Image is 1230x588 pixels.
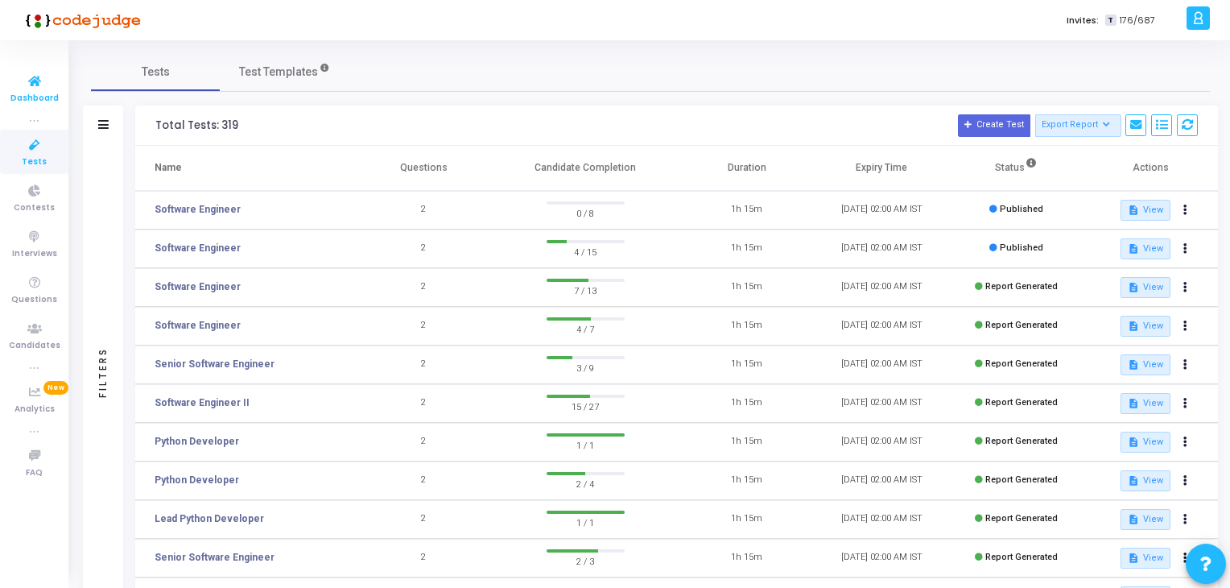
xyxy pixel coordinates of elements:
td: 2 [357,346,491,384]
td: 2 [357,500,491,539]
span: New [43,381,68,395]
span: Candidates [9,339,60,353]
span: 2 / 4 [547,475,625,491]
td: [DATE] 02:00 AM IST [815,384,949,423]
td: [DATE] 02:00 AM IST [815,268,949,307]
button: View [1121,354,1170,375]
span: Report Generated [985,436,1058,446]
td: 1h 15m [679,500,814,539]
button: View [1121,316,1170,337]
th: Expiry Time [815,146,949,191]
mat-icon: description [1128,437,1139,448]
span: 4 / 7 [547,321,625,337]
span: Interviews [12,247,57,261]
td: [DATE] 02:00 AM IST [815,500,949,539]
span: Published [1000,242,1043,253]
a: Software Engineer [155,280,241,294]
span: Contests [14,201,55,215]
td: 1h 15m [679,462,814,500]
td: 1h 15m [679,230,814,268]
label: Invites: [1067,14,1099,27]
span: 2 / 3 [547,553,625,569]
td: 1h 15m [679,423,814,462]
mat-icon: description [1128,243,1139,255]
span: 176/687 [1120,14,1155,27]
button: Create Test [958,114,1030,137]
td: [DATE] 02:00 AM IST [815,191,949,230]
th: Actions [1083,146,1218,191]
div: Filters [96,284,110,461]
span: Report Generated [985,320,1058,330]
td: 2 [357,307,491,346]
a: Software Engineer [155,202,241,217]
a: Senior Software Engineer [155,357,274,371]
span: 3 / 9 [547,359,625,375]
td: [DATE] 02:00 AM IST [815,230,949,268]
span: Report Generated [985,281,1058,292]
span: 1 / 1 [547,514,625,530]
span: 7 / 13 [547,282,625,298]
span: Questions [11,293,57,307]
span: Analytics [14,403,55,416]
mat-icon: description [1128,282,1139,293]
span: Test Templates [239,64,318,81]
mat-icon: description [1128,359,1139,371]
a: Lead Python Developer [155,511,264,526]
span: 4 / 15 [547,243,625,259]
td: 2 [357,268,491,307]
button: View [1121,432,1170,453]
td: 2 [357,384,491,423]
a: Senior Software Engineer [155,550,274,565]
span: 0 / 8 [547,205,625,221]
button: View [1121,393,1170,414]
mat-icon: description [1128,553,1139,564]
button: View [1121,238,1170,259]
td: 1h 15m [679,346,814,384]
td: [DATE] 02:00 AM IST [815,346,949,384]
a: Software Engineer II [155,395,250,410]
span: Report Generated [985,358,1058,369]
th: Candidate Completion [491,146,679,191]
th: Duration [679,146,814,191]
td: [DATE] 02:00 AM IST [815,423,949,462]
span: FAQ [26,466,43,480]
div: Total Tests: 319 [155,119,238,132]
th: Name [135,146,357,191]
span: Tests [22,155,47,169]
span: Report Generated [985,474,1058,485]
a: Python Developer [155,473,239,487]
mat-icon: description [1128,398,1139,409]
td: [DATE] 02:00 AM IST [815,462,949,500]
span: 1 / 1 [547,437,625,453]
td: 2 [357,230,491,268]
span: Tests [142,64,170,81]
td: [DATE] 02:00 AM IST [815,307,949,346]
button: Export Report [1035,114,1121,137]
a: Python Developer [155,434,239,449]
mat-icon: description [1128,475,1139,487]
td: 1h 15m [679,191,814,230]
a: Software Engineer [155,241,241,255]
button: View [1121,200,1170,221]
td: 2 [357,539,491,578]
td: 1h 15m [679,539,814,578]
a: Software Engineer [155,318,241,333]
button: View [1121,277,1170,298]
button: View [1121,470,1170,491]
td: [DATE] 02:00 AM IST [815,539,949,578]
mat-icon: description [1128,205,1139,216]
span: T [1105,14,1116,27]
button: View [1121,509,1170,530]
span: Dashboard [10,92,59,106]
span: Report Generated [985,552,1058,562]
mat-icon: description [1128,321,1139,332]
button: View [1121,548,1170,569]
span: Report Generated [985,513,1058,524]
th: Status [949,146,1083,191]
td: 2 [357,423,491,462]
span: Report Generated [985,397,1058,408]
td: 1h 15m [679,268,814,307]
td: 1h 15m [679,307,814,346]
img: logo [20,4,141,36]
td: 2 [357,191,491,230]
